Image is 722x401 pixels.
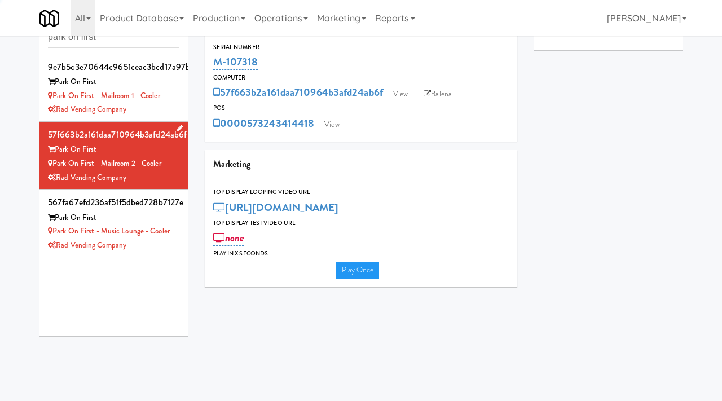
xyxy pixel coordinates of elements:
[48,59,179,76] div: 9e7b5c3e70644c9651ceac3bcd17a97b
[418,86,457,103] a: Balena
[336,262,380,279] a: Play Once
[213,218,509,229] div: Top Display Test Video Url
[213,54,258,70] a: M-107318
[48,211,179,225] div: Park On First
[48,143,179,157] div: Park On First
[213,230,244,246] a: none
[39,8,59,28] img: Micromart
[48,240,126,250] a: Rad Vending Company
[39,122,188,190] li: 57f663b2a161daa710964b3afd24ab6fPark On First Park on First - Mailroom 2 - CoolerRad Vending Company
[213,72,509,83] div: Computer
[213,248,509,259] div: Play in X seconds
[388,86,413,103] a: View
[213,103,509,114] div: POS
[48,104,126,114] a: Rad Vending Company
[48,75,179,89] div: Park On First
[213,42,509,53] div: Serial Number
[213,116,315,131] a: 0000573243414418
[213,200,339,215] a: [URL][DOMAIN_NAME]
[213,187,509,198] div: Top Display Looping Video Url
[39,190,188,257] li: 567fa67efd236af51f5dbed728b7127ePark On First Park on First - Music Lounge - CoolerRad Vending Co...
[48,158,161,169] a: Park on First - Mailroom 2 - Cooler
[213,85,383,100] a: 57f663b2a161daa710964b3afd24ab6f
[48,172,126,183] a: Rad Vending Company
[319,116,345,133] a: View
[48,126,179,143] div: 57f663b2a161daa710964b3afd24ab6f
[213,157,251,170] span: Marketing
[39,54,188,122] li: 9e7b5c3e70644c9651ceac3bcd17a97bPark On First Park on First - Mailroom 1 - CoolerRad Vending Company
[48,27,179,48] input: Search cabinets
[48,226,170,236] a: Park on First - Music Lounge - Cooler
[48,194,179,211] div: 567fa67efd236af51f5dbed728b7127e
[48,90,160,101] a: Park on First - Mailroom 1 - Cooler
